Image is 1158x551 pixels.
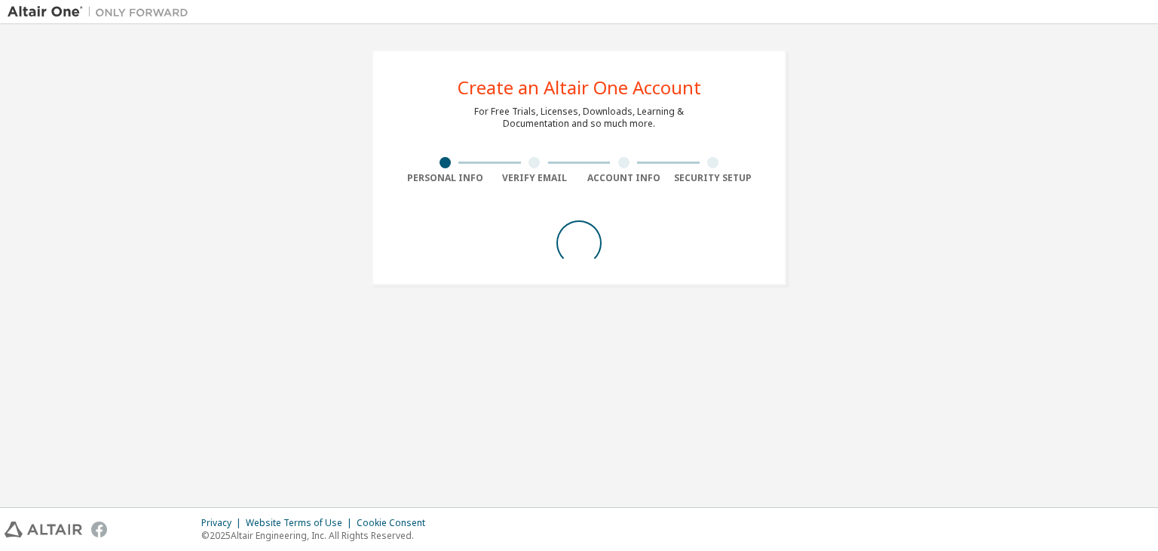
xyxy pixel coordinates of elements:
[201,517,246,529] div: Privacy
[8,5,196,20] img: Altair One
[474,106,684,130] div: For Free Trials, Licenses, Downloads, Learning & Documentation and so much more.
[246,517,357,529] div: Website Terms of Use
[5,522,82,537] img: altair_logo.svg
[201,529,434,542] p: © 2025 Altair Engineering, Inc. All Rights Reserved.
[669,172,758,184] div: Security Setup
[400,172,490,184] div: Personal Info
[490,172,580,184] div: Verify Email
[458,78,701,97] div: Create an Altair One Account
[357,517,434,529] div: Cookie Consent
[91,522,107,537] img: facebook.svg
[579,172,669,184] div: Account Info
